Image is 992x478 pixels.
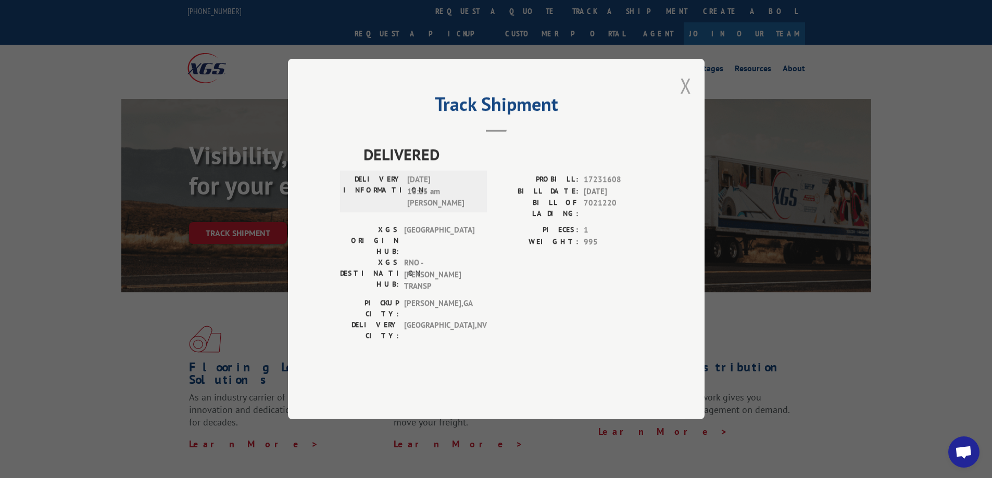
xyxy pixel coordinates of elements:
label: DELIVERY INFORMATION: [343,174,402,209]
label: BILL DATE: [496,186,579,198]
label: BILL OF LADING: [496,197,579,219]
span: DELIVERED [363,143,652,166]
span: 1 [584,224,652,236]
span: 7021220 [584,197,652,219]
label: XGS ORIGIN HUB: [340,224,399,257]
span: [GEOGRAPHIC_DATA] [404,224,474,257]
span: [PERSON_NAME] , GA [404,298,474,319]
span: [DATE] 10:15 am [PERSON_NAME] [407,174,478,209]
span: [GEOGRAPHIC_DATA] , NV [404,319,474,341]
div: Open chat [948,436,980,468]
label: DELIVERY CITY: [340,319,399,341]
label: PICKUP CITY: [340,298,399,319]
label: XGS DESTINATION HUB: [340,257,399,292]
h2: Track Shipment [340,97,652,117]
label: PROBILL: [496,174,579,186]
label: WEIGHT: [496,236,579,248]
span: 995 [584,236,652,248]
label: PIECES: [496,224,579,236]
span: 17231608 [584,174,652,186]
button: Close modal [680,72,692,99]
span: [DATE] [584,186,652,198]
span: RNO - [PERSON_NAME] TRANSP [404,257,474,292]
